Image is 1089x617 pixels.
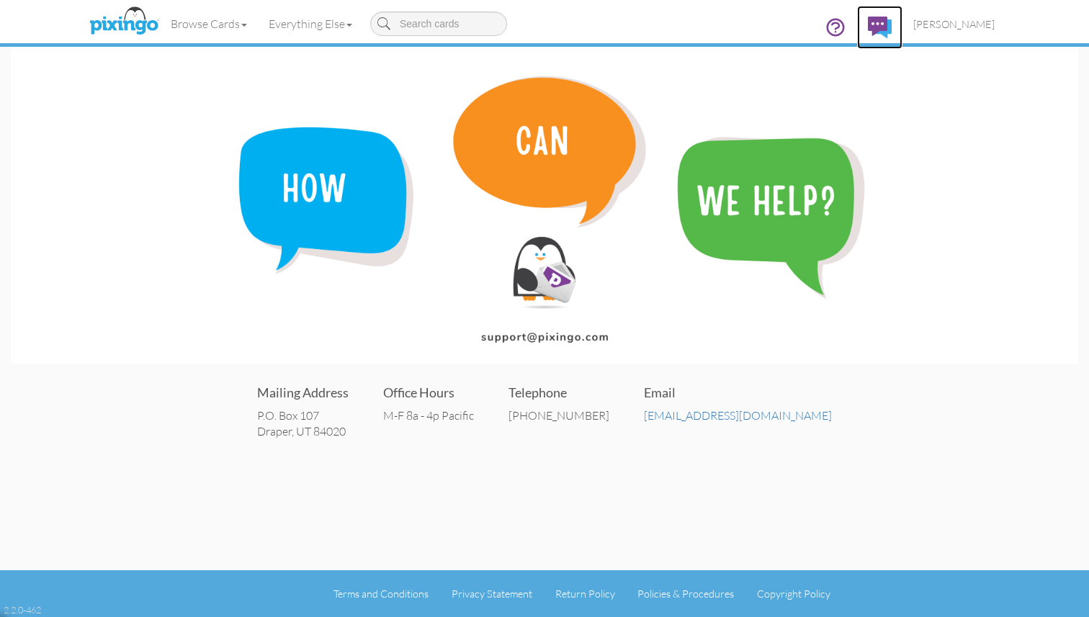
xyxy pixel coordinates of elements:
[4,603,41,616] div: 2.2.0-462
[258,6,363,42] a: Everything Else
[383,407,474,424] div: M-F 8a - 4p Pacific
[11,47,1078,364] img: contact-banner.png
[913,18,995,30] span: [PERSON_NAME]
[644,386,832,400] h4: Email
[257,386,349,400] h4: Mailing Address
[868,17,892,38] img: comments.svg
[86,4,162,40] img: pixingo logo
[370,12,507,36] input: Search cards
[644,408,832,423] a: [EMAIL_ADDRESS][DOMAIN_NAME]
[160,6,258,42] a: Browse Cards
[257,407,349,441] address: P.O. Box 107 Draper, UT 84020
[452,587,532,600] a: Privacy Statement
[383,386,474,400] h4: Office Hours
[757,587,830,600] a: Copyright Policy
[555,587,615,600] a: Return Policy
[508,407,609,424] div: [PHONE_NUMBER]
[637,587,734,600] a: Policies & Procedures
[902,6,1005,42] a: [PERSON_NAME]
[508,386,609,400] h4: Telephone
[333,587,429,600] a: Terms and Conditions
